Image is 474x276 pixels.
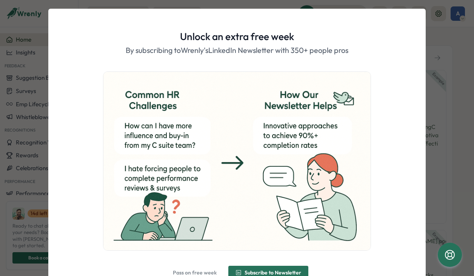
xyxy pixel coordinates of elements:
[103,72,371,250] img: ChatGPT Image
[180,30,294,43] h1: Unlock an extra free week
[245,270,301,275] span: Subscribe to Newsletter
[126,45,348,56] p: By subscribing to Wrenly's LinkedIn Newsletter with 350+ people pros
[173,270,217,275] span: Pass on free week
